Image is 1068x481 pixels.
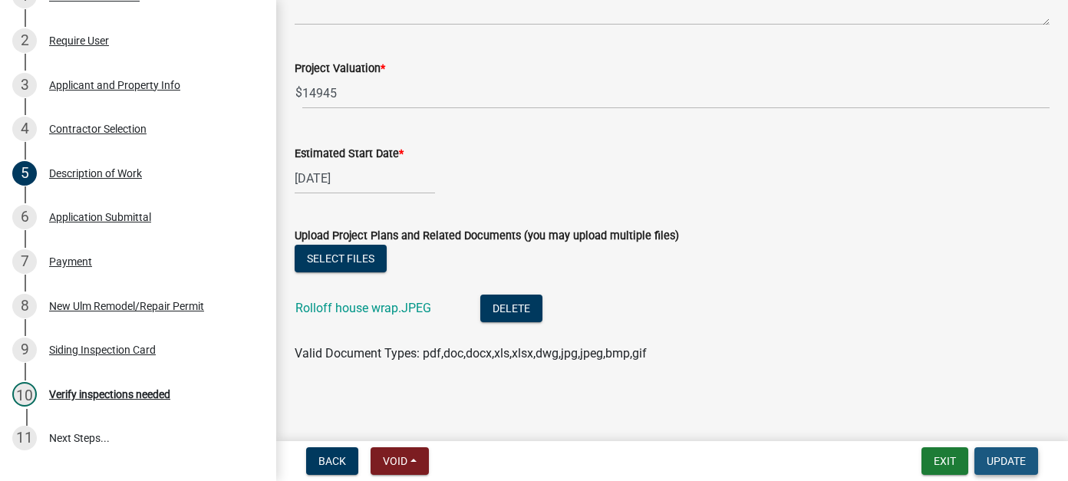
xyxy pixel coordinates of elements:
[295,231,679,242] label: Upload Project Plans and Related Documents (you may upload multiple files)
[295,77,303,109] span: $
[295,149,404,160] label: Estimated Start Date
[49,256,92,267] div: Payment
[12,338,37,362] div: 9
[12,161,37,186] div: 5
[295,245,387,272] button: Select files
[12,205,37,229] div: 6
[49,124,147,134] div: Contractor Selection
[12,28,37,53] div: 2
[383,455,407,467] span: Void
[49,80,180,91] div: Applicant and Property Info
[49,301,204,311] div: New Ulm Remodel/Repair Permit
[295,163,435,194] input: mm/dd/yyyy
[12,426,37,450] div: 11
[480,302,542,317] wm-modal-confirm: Delete Document
[49,35,109,46] div: Require User
[12,382,37,407] div: 10
[12,249,37,274] div: 7
[371,447,429,475] button: Void
[295,301,431,315] a: Rolloff house wrap.JPEG
[480,295,542,322] button: Delete
[49,212,151,222] div: Application Submittal
[49,344,156,355] div: Siding Inspection Card
[49,389,170,400] div: Verify inspections needed
[12,294,37,318] div: 8
[12,73,37,97] div: 3
[49,168,142,179] div: Description of Work
[318,455,346,467] span: Back
[295,346,647,361] span: Valid Document Types: pdf,doc,docx,xls,xlsx,dwg,jpg,jpeg,bmp,gif
[306,447,358,475] button: Back
[974,447,1038,475] button: Update
[12,117,37,141] div: 4
[921,447,968,475] button: Exit
[295,64,385,74] label: Project Valuation
[987,455,1026,467] span: Update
